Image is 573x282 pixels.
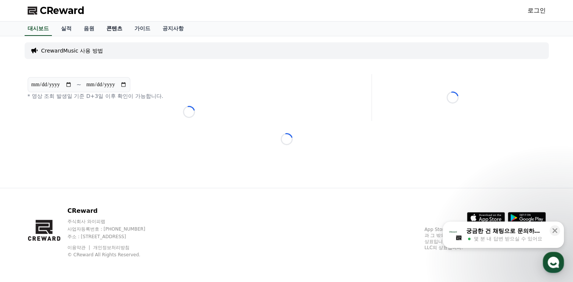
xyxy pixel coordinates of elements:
span: CReward [40,5,84,17]
a: 실적 [55,22,78,36]
p: App Store, iCloud, iCloud Drive 및 iTunes Store는 미국과 그 밖의 나라 및 지역에서 등록된 Apple Inc.의 서비스 상표입니다. Goo... [425,226,546,251]
span: 대화 [69,231,78,237]
span: 홈 [24,231,28,237]
p: ~ [77,80,81,89]
a: 개인정보처리방침 [93,245,130,250]
a: 대시보드 [25,22,52,36]
a: 홈 [2,219,50,238]
a: 음원 [78,22,100,36]
p: CReward [67,206,160,215]
a: 이용약관 [67,245,91,250]
a: 설정 [98,219,145,238]
a: CrewardMusic 사용 방법 [41,47,103,54]
a: 대화 [50,219,98,238]
p: © CReward All Rights Reserved. [67,252,160,258]
a: 로그인 [528,6,546,15]
a: CReward [28,5,84,17]
a: 콘텐츠 [100,22,128,36]
p: 사업자등록번호 : [PHONE_NUMBER] [67,226,160,232]
p: * 영상 조회 발생일 기준 D+3일 이후 확인이 가능합니다. [28,92,350,100]
p: 주소 : [STREET_ADDRESS] [67,234,160,240]
p: 주식회사 와이피랩 [67,218,160,225]
span: 설정 [117,231,126,237]
a: 공지사항 [156,22,190,36]
a: 가이드 [128,22,156,36]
